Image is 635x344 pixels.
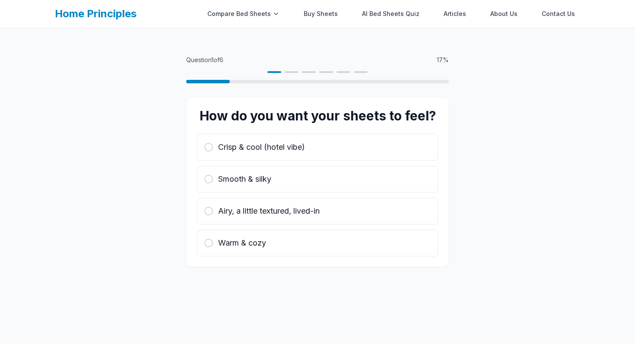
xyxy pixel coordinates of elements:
span: Smooth & silky [218,173,271,185]
span: Airy, a little textured, lived-in [218,205,320,217]
a: Buy Sheets [298,5,343,22]
span: 17 % [437,56,449,64]
div: Compare Bed Sheets [202,5,285,22]
a: AI Bed Sheets Quiz [357,5,425,22]
span: Warm & cozy [218,237,266,249]
span: Crisp & cool (hotel vibe) [218,141,305,153]
a: Home Principles [55,7,137,20]
span: Question 1 of 6 [186,56,223,64]
a: About Us [485,5,523,22]
a: Articles [438,5,471,22]
button: Smooth & silky [197,166,438,193]
a: Contact Us [537,5,580,22]
button: Airy, a little textured, lived-in [197,198,438,224]
button: Warm & cozy [197,230,438,256]
h1: How do you want your sheets to feel? [197,108,438,123]
button: Crisp & cool (hotel vibe) [197,134,438,161]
